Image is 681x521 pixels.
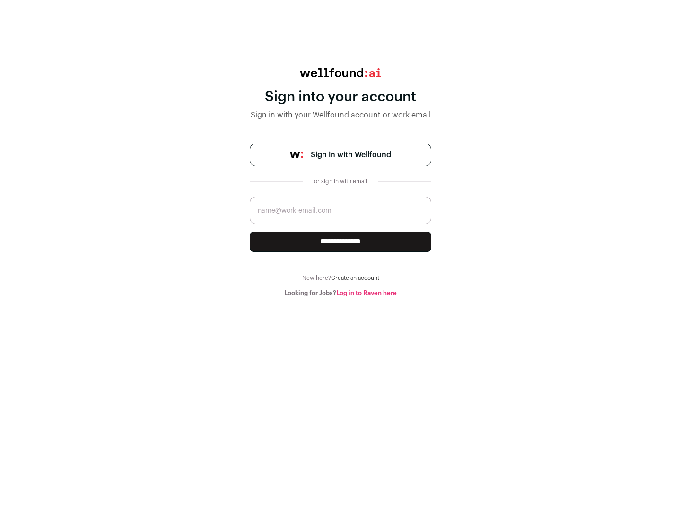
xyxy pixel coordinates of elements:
[250,197,431,224] input: name@work-email.com
[250,89,431,106] div: Sign into your account
[336,290,397,296] a: Log in to Raven here
[300,68,381,77] img: wellfound:ai
[250,274,431,282] div: New here?
[250,144,431,166] a: Sign in with Wellfound
[310,178,371,185] div: or sign in with email
[290,152,303,158] img: wellfound-symbol-flush-black-fb3c872781a75f747ccb3a119075da62bfe97bd399995f84a933054e44a575c4.png
[250,289,431,297] div: Looking for Jobs?
[331,275,379,281] a: Create an account
[250,109,431,121] div: Sign in with your Wellfound account or work email
[311,149,391,161] span: Sign in with Wellfound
